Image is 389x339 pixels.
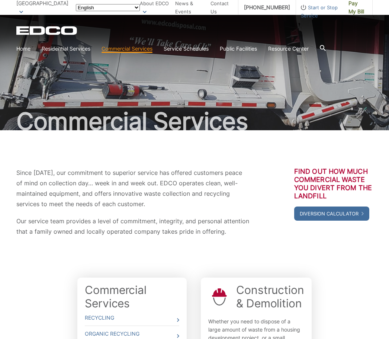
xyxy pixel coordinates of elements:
a: Resource Center [268,45,309,53]
a: Recycling [85,310,179,326]
a: Service Schedules [164,45,209,53]
a: Public Facilities [220,45,257,53]
a: Residential Services [42,45,90,53]
a: Construction & Demolition [236,283,304,310]
select: Select a language [76,4,140,11]
h3: Find out how much commercial waste you divert from the landfill [294,167,373,200]
a: Diversion Calculator [294,207,369,221]
a: Commercial Services [85,283,179,310]
p: Our service team provides a level of commitment, integrity, and personal attention that a family ... [16,216,249,237]
a: Home [16,45,30,53]
a: Commercial Services [102,45,152,53]
p: Since [DATE], our commitment to superior service has offered customers peace of mind on collectio... [16,167,249,209]
a: EDCD logo. Return to the homepage. [16,26,78,35]
h1: Commercial Services [16,109,373,133]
